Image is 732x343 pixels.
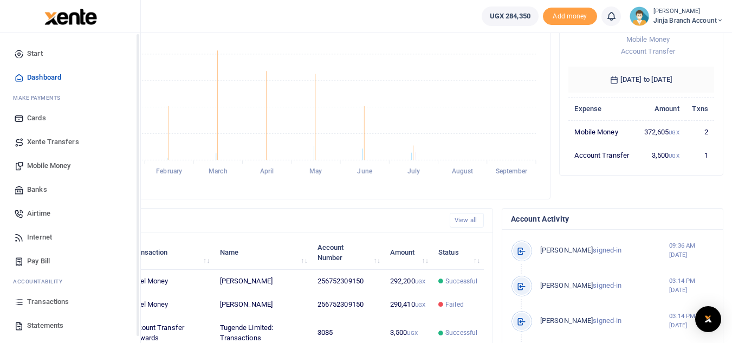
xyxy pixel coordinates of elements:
[357,168,372,176] tspan: June
[496,168,528,176] tspan: September
[27,320,63,331] span: Statements
[415,279,425,284] small: UGX
[630,7,649,26] img: profile-user
[9,225,132,249] a: Internet
[568,97,637,120] th: Expense
[540,246,593,254] span: [PERSON_NAME]
[490,11,530,22] span: UGX 284,350
[511,213,714,225] h4: Account Activity
[384,270,432,293] td: 292,200
[213,293,311,316] td: [PERSON_NAME]
[9,106,132,130] a: Cards
[626,35,670,43] span: Mobile Money
[669,153,679,159] small: UGX
[27,232,52,243] span: Internet
[445,300,464,309] span: Failed
[637,120,685,144] td: 372,605
[27,48,43,59] span: Start
[543,8,597,25] span: Add money
[407,168,420,176] tspan: July
[9,202,132,225] a: Airtime
[213,236,311,269] th: Name: activate to sort column ascending
[156,168,182,176] tspan: February
[18,94,61,102] span: ake Payments
[685,120,714,144] td: 2
[44,9,97,25] img: logo-large
[27,256,50,267] span: Pay Bill
[43,12,97,20] a: logo-small logo-large logo-large
[568,67,714,93] h6: [DATE] to [DATE]
[482,7,539,26] a: UGX 284,350
[415,302,425,308] small: UGX
[312,293,384,316] td: 256752309150
[630,7,723,26] a: profile-user [PERSON_NAME] Jinja branch account
[568,144,637,166] td: Account Transfer
[27,137,79,147] span: Xente Transfers
[452,168,474,176] tspan: August
[653,16,723,25] span: Jinja branch account
[312,270,384,293] td: 256752309150
[669,276,714,295] small: 03:14 PM [DATE]
[309,168,322,176] tspan: May
[27,296,69,307] span: Transactions
[568,120,637,144] td: Mobile Money
[209,168,228,176] tspan: March
[669,312,714,330] small: 03:14 PM [DATE]
[685,97,714,120] th: Txns
[621,47,676,55] span: Account Transfer
[669,130,679,135] small: UGX
[260,168,274,176] tspan: April
[124,293,213,316] td: Airtel Money
[9,154,132,178] a: Mobile Money
[27,160,70,171] span: Mobile Money
[9,178,132,202] a: Banks
[9,290,132,314] a: Transactions
[543,11,597,20] a: Add money
[9,130,132,154] a: Xente Transfers
[124,236,213,269] th: Transaction: activate to sort column ascending
[669,241,714,260] small: 09:36 AM [DATE]
[540,316,593,325] span: [PERSON_NAME]
[445,328,477,338] span: Successful
[27,72,61,83] span: Dashboard
[637,144,685,166] td: 3,500
[450,213,484,228] a: View all
[27,113,46,124] span: Cards
[477,7,543,26] li: Wallet ballance
[445,276,477,286] span: Successful
[543,8,597,25] li: Toup your wallet
[9,66,132,89] a: Dashboard
[9,42,132,66] a: Start
[540,281,593,289] span: [PERSON_NAME]
[9,249,132,273] a: Pay Bill
[27,184,47,195] span: Banks
[540,245,669,256] p: signed-in
[9,314,132,338] a: Statements
[653,7,723,16] small: [PERSON_NAME]
[540,280,669,292] p: signed-in
[27,208,50,219] span: Airtime
[637,97,685,120] th: Amount
[312,236,384,269] th: Account Number: activate to sort column ascending
[9,89,132,106] li: M
[50,215,441,226] h4: Recent Transactions
[432,236,484,269] th: Status: activate to sort column ascending
[213,270,311,293] td: [PERSON_NAME]
[384,293,432,316] td: 290,410
[695,306,721,332] div: Open Intercom Messenger
[384,236,432,269] th: Amount: activate to sort column ascending
[9,273,132,290] li: Ac
[124,270,213,293] td: Airtel Money
[540,315,669,327] p: signed-in
[685,144,714,166] td: 1
[21,277,62,286] span: countability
